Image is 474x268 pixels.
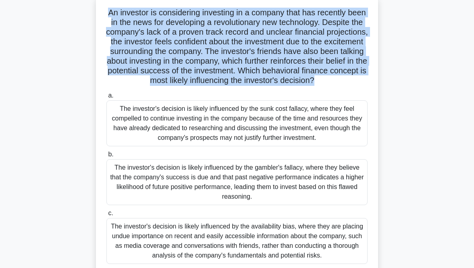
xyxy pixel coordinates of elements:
[108,151,113,158] span: b.
[106,218,368,264] div: The investor's decision is likely influenced by the availability bias, where they are placing und...
[106,159,368,205] div: The investor's decision is likely influenced by the gambler's fallacy, where they believe that th...
[108,210,113,216] span: c.
[108,92,113,99] span: a.
[106,8,368,86] h5: An investor is considering investing in a company that has recently been in the news for developi...
[106,100,368,146] div: The investor's decision is likely influenced by the sunk cost fallacy, where they feel compelled ...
